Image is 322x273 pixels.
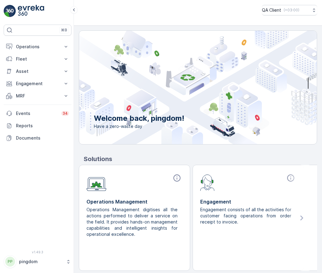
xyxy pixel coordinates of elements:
[94,113,184,123] p: Welcome back, pingdom!
[4,41,71,53] button: Operations
[16,135,69,141] p: Documents
[16,110,58,117] p: Events
[5,257,15,267] div: PP
[16,68,59,74] p: Asset
[16,93,59,99] p: MRF
[19,259,63,265] p: pingdom
[94,123,184,129] span: Have a zero-waste day
[16,123,69,129] p: Reports
[61,28,67,33] p: ⌘B
[4,107,71,120] a: Events34
[262,5,317,15] button: QA Client(+03:00)
[4,255,71,268] button: PPpingdom
[284,8,299,13] p: ( +03:00 )
[200,174,215,191] img: module-icon
[18,5,44,17] img: logo_light-DOdMpM7g.png
[16,81,59,87] p: Engagement
[16,44,59,50] p: Operations
[262,7,281,13] p: QA Client
[4,132,71,144] a: Documents
[4,65,71,77] button: Asset
[4,90,71,102] button: MRF
[4,77,71,90] button: Engagement
[200,198,296,205] p: Engagement
[200,207,291,225] p: Engagement consists of all the activities for customer facing operations from order receipt to in...
[4,120,71,132] a: Reports
[86,198,182,205] p: Operations Management
[86,174,106,191] img: module-icon
[4,53,71,65] button: Fleet
[4,5,16,17] img: logo
[84,154,317,164] p: Solutions
[63,111,68,116] p: 34
[52,31,317,144] img: city illustration
[4,250,71,254] span: v 1.49.3
[86,207,178,237] p: Operations Management digitises all the actions performed to deliver a service on the field. It p...
[16,56,59,62] p: Fleet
